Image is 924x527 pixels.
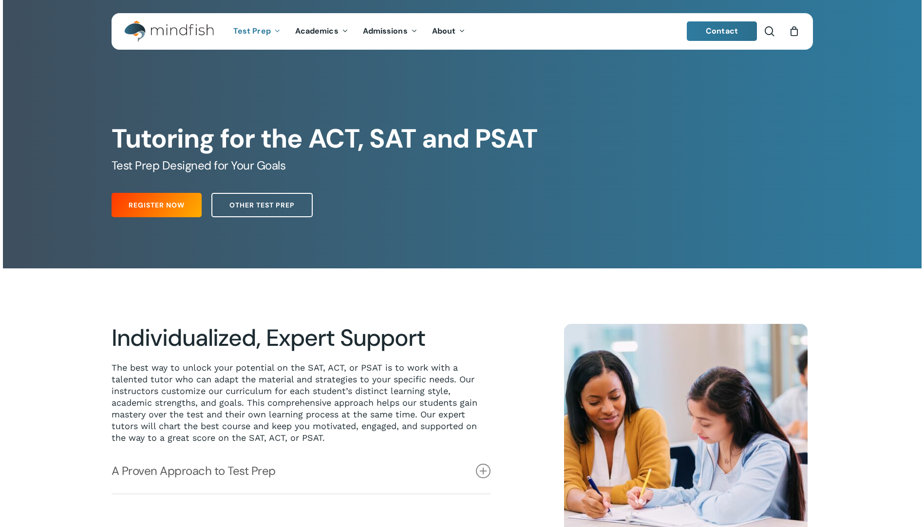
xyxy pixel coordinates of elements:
[112,123,812,154] h1: Tutoring for the ACT, SAT and PSAT
[226,13,472,50] nav: Main Menu
[229,200,295,210] span: Other Test Prep
[112,193,202,217] a: Register Now
[112,449,490,493] a: A Proven Approach to Test Prep
[129,200,185,210] span: Register Now
[226,27,288,36] a: Test Prep
[706,26,738,36] span: Contact
[356,27,425,36] a: Admissions
[687,21,757,41] a: Contact
[112,13,813,50] header: Main Menu
[789,26,800,37] a: Cart
[211,193,313,217] a: Other Test Prep
[112,158,812,173] h5: Test Prep Designed for Your Goals
[363,26,408,36] span: Admissions
[432,26,456,36] span: About
[425,27,473,36] a: About
[288,27,356,36] a: Academics
[112,324,490,352] h2: Individualized, Expert Support
[233,26,271,36] span: Test Prep
[112,362,490,444] p: The best way to unlock your potential on the SAT, ACT, or PSAT is to work with a talented tutor w...
[295,26,339,36] span: Academics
